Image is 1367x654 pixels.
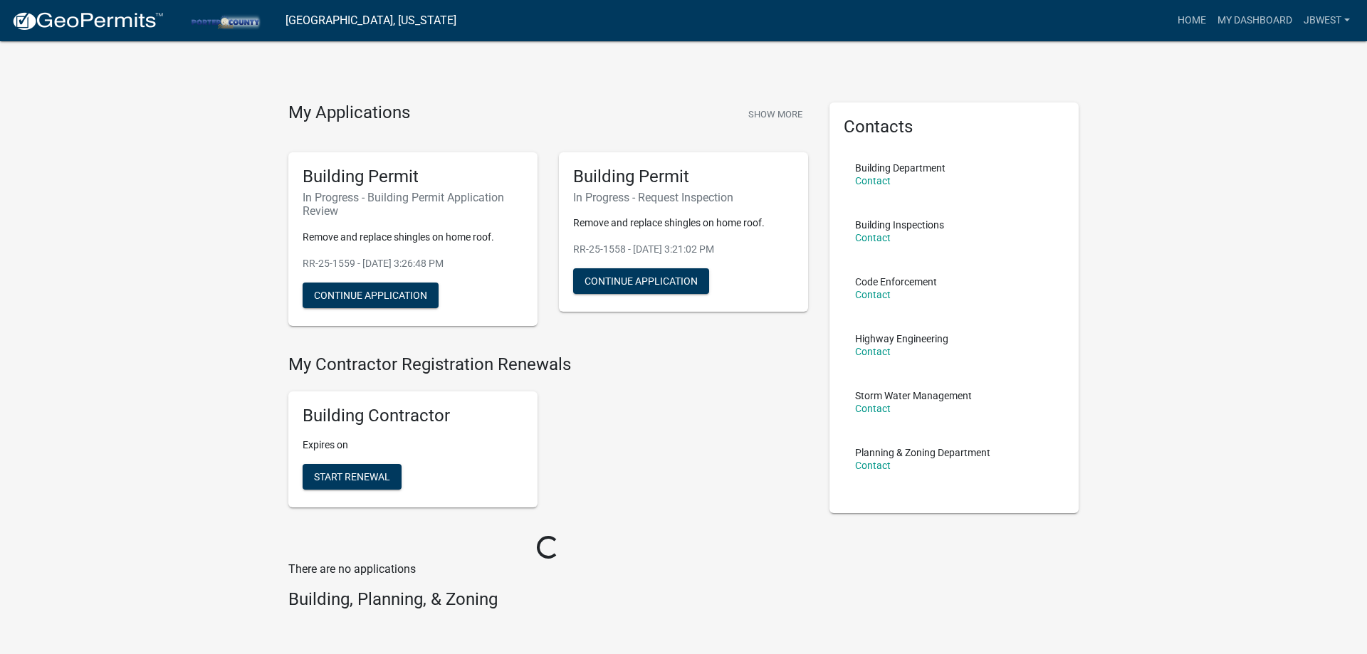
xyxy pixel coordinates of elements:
[1298,7,1356,34] a: jbwest
[855,391,972,401] p: Storm Water Management
[855,163,946,173] p: Building Department
[286,9,456,33] a: [GEOGRAPHIC_DATA], [US_STATE]
[573,167,794,187] h5: Building Permit
[855,277,937,287] p: Code Enforcement
[303,406,523,426] h5: Building Contractor
[855,460,891,471] a: Contact
[573,268,709,294] button: Continue Application
[288,561,808,578] p: There are no applications
[303,438,523,453] p: Expires on
[288,354,808,375] h4: My Contractor Registration Renewals
[1172,7,1212,34] a: Home
[288,354,808,519] wm-registration-list-section: My Contractor Registration Renewals
[855,346,891,357] a: Contact
[573,216,794,231] p: Remove and replace shingles on home roof.
[573,191,794,204] h6: In Progress - Request Inspection
[855,175,891,186] a: Contact
[855,448,990,458] p: Planning & Zoning Department
[303,464,402,490] button: Start Renewal
[303,283,439,308] button: Continue Application
[855,403,891,414] a: Contact
[855,232,891,243] a: Contact
[855,220,944,230] p: Building Inspections
[303,191,523,218] h6: In Progress - Building Permit Application Review
[288,589,808,610] h4: Building, Planning, & Zoning
[844,117,1064,137] h5: Contacts
[175,11,274,30] img: Porter County, Indiana
[855,289,891,300] a: Contact
[743,102,808,126] button: Show More
[573,242,794,257] p: RR-25-1558 - [DATE] 3:21:02 PM
[288,102,410,124] h4: My Applications
[303,167,523,187] h5: Building Permit
[1212,7,1298,34] a: My Dashboard
[314,471,390,482] span: Start Renewal
[855,334,948,344] p: Highway Engineering
[303,256,523,271] p: RR-25-1559 - [DATE] 3:26:48 PM
[303,230,523,245] p: Remove and replace shingles on home roof.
